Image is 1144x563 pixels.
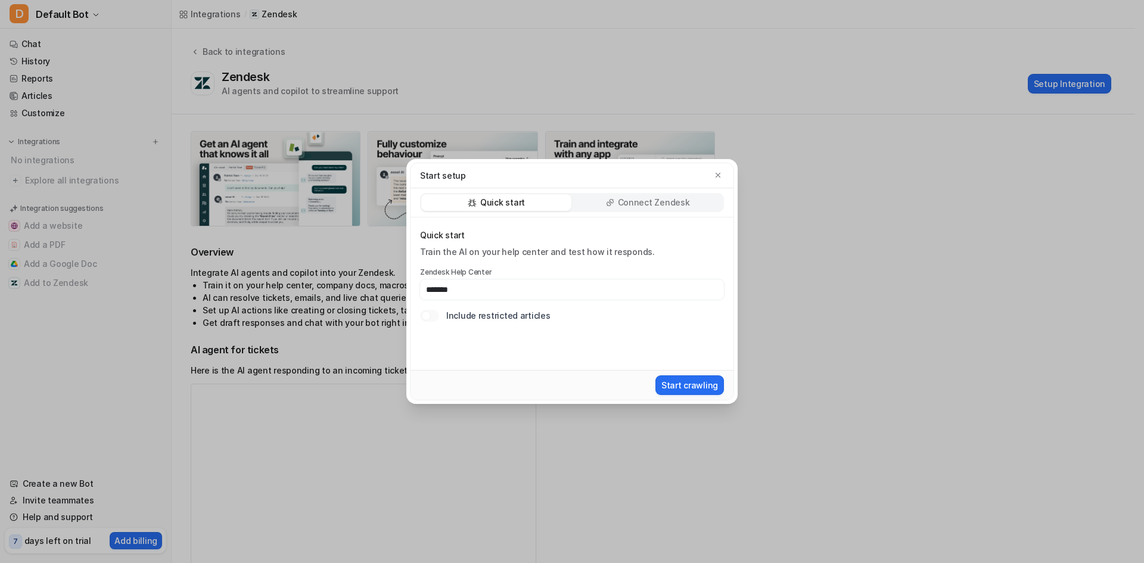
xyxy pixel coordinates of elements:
[480,197,525,209] p: Quick start
[420,267,724,277] label: Zendesk Help Center
[420,246,724,258] div: Train the AI on your help center and test how it responds.
[420,169,466,182] p: Start setup
[618,197,690,209] p: Connect Zendesk
[420,229,724,241] p: Quick start
[446,309,550,322] label: Include restricted articles
[655,375,724,395] button: Start crawling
